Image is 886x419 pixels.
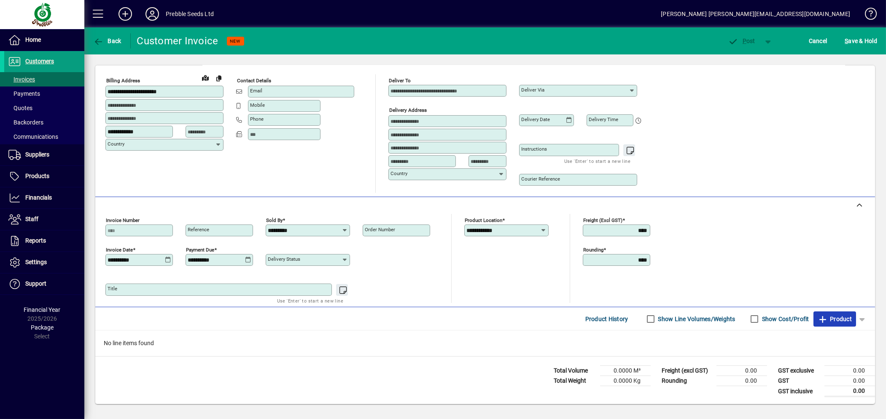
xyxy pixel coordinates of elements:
[657,366,716,376] td: Freight (excl GST)
[8,105,32,111] span: Quotes
[389,78,411,84] mat-label: Deliver To
[824,366,875,376] td: 0.00
[25,280,46,287] span: Support
[266,217,283,223] mat-label: Sold by
[250,116,264,122] mat-label: Phone
[521,176,560,182] mat-label: Courier Reference
[8,119,43,126] span: Backorders
[4,273,84,295] a: Support
[25,58,54,65] span: Customers
[521,146,547,152] mat-label: Instructions
[25,259,47,265] span: Settings
[807,33,829,49] button: Cancel
[365,227,395,232] mat-label: Order number
[859,2,875,29] a: Knowledge Base
[137,34,218,48] div: Customer Invoice
[583,247,603,253] mat-label: Rounding
[106,247,133,253] mat-label: Invoice date
[809,34,827,48] span: Cancel
[774,376,824,386] td: GST
[845,38,848,44] span: S
[8,133,58,140] span: Communications
[600,366,651,376] td: 0.0000 M³
[25,173,49,179] span: Products
[277,296,343,305] mat-hint: Use 'Enter' to start a new line
[465,217,502,223] mat-label: Product location
[521,116,550,122] mat-label: Delivery date
[583,217,622,223] mat-label: Freight (excl GST)
[188,227,209,232] mat-label: Reference
[166,7,214,21] div: Prebble Seeds Ltd
[521,87,544,93] mat-label: Deliver via
[549,376,600,386] td: Total Weight
[724,33,759,49] button: Post
[4,87,84,101] a: Payments
[585,312,628,326] span: Product History
[25,151,49,158] span: Suppliers
[8,76,35,83] span: Invoices
[582,311,632,327] button: Product History
[106,217,140,223] mat-label: Invoice number
[4,252,84,273] a: Settings
[91,33,124,49] button: Back
[8,90,40,97] span: Payments
[728,38,755,44] span: ost
[93,38,121,44] span: Back
[4,72,84,87] a: Invoices
[268,256,300,262] mat-label: Delivery status
[743,38,746,44] span: P
[657,315,735,323] label: Show Line Volumes/Weights
[845,34,877,48] span: ave & Hold
[84,33,131,49] app-page-header-button: Back
[108,286,117,292] mat-label: Title
[661,7,850,21] div: [PERSON_NAME] [PERSON_NAME][EMAIL_ADDRESS][DOMAIN_NAME]
[139,6,166,22] button: Profile
[774,366,824,376] td: GST exclusive
[716,376,767,386] td: 0.00
[549,366,600,376] td: Total Volume
[589,116,618,122] mat-label: Delivery time
[4,166,84,187] a: Products
[25,216,38,222] span: Staff
[774,386,824,397] td: GST inclusive
[4,209,84,230] a: Staff
[199,71,212,84] a: View on map
[824,386,875,397] td: 0.00
[4,230,84,251] a: Reports
[4,101,84,115] a: Quotes
[230,38,241,44] span: NEW
[25,237,46,244] span: Reports
[212,71,226,85] button: Copy to Delivery address
[843,33,879,49] button: Save & Hold
[25,36,41,43] span: Home
[4,144,84,165] a: Suppliers
[716,366,767,376] td: 0.00
[250,102,265,108] mat-label: Mobile
[824,376,875,386] td: 0.00
[25,194,52,201] span: Financials
[390,170,407,176] mat-label: Country
[4,130,84,144] a: Communications
[95,330,875,356] div: No line items found
[108,141,124,147] mat-label: Country
[600,376,651,386] td: 0.0000 Kg
[4,115,84,130] a: Backorders
[24,306,61,313] span: Financial Year
[250,88,262,94] mat-label: Email
[657,376,716,386] td: Rounding
[4,187,84,208] a: Financials
[4,30,84,51] a: Home
[31,324,54,331] span: Package
[112,6,139,22] button: Add
[813,311,856,327] button: Product
[760,315,809,323] label: Show Cost/Profit
[186,247,214,253] mat-label: Payment due
[818,312,852,326] span: Product
[564,156,630,166] mat-hint: Use 'Enter' to start a new line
